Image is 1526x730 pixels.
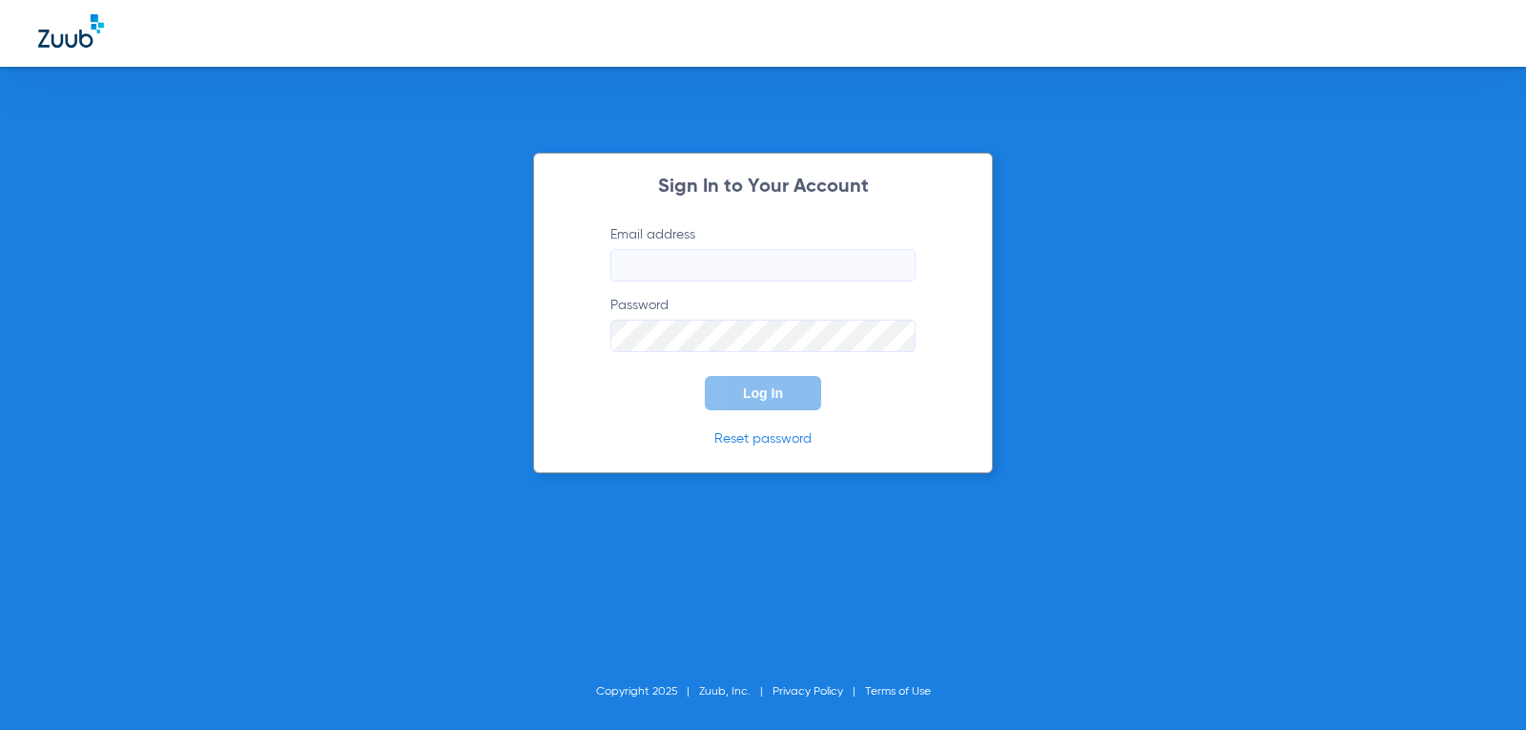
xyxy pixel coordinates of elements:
[596,682,699,701] li: Copyright 2025
[865,686,931,698] a: Terms of Use
[705,376,821,410] button: Log In
[38,14,104,48] img: Zuub Logo
[610,225,916,282] label: Email address
[714,432,812,446] a: Reset password
[699,682,773,701] li: Zuub, Inc.
[610,296,916,352] label: Password
[743,386,783,401] span: Log In
[610,320,916,352] input: Password
[582,177,944,197] h2: Sign In to Your Account
[773,686,843,698] a: Privacy Policy
[610,249,916,282] input: Email address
